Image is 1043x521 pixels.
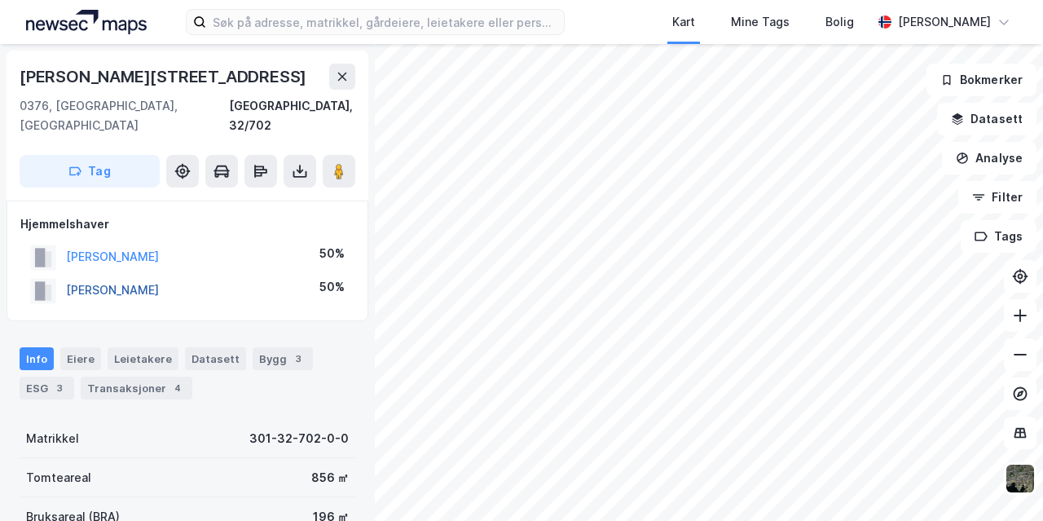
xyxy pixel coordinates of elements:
input: Søk på adresse, matrikkel, gårdeiere, leietakere eller personer [206,10,564,34]
div: Leietakere [108,347,178,370]
button: Bokmerker [926,64,1036,96]
div: Bygg [253,347,313,370]
div: 3 [51,380,68,396]
div: 50% [319,244,345,263]
div: 0376, [GEOGRAPHIC_DATA], [GEOGRAPHIC_DATA] [20,96,229,135]
img: logo.a4113a55bc3d86da70a041830d287a7e.svg [26,10,147,34]
div: Kontrollprogram for chat [962,443,1043,521]
div: Datasett [185,347,246,370]
button: Tag [20,155,160,188]
div: 301-32-702-0-0 [249,429,349,448]
div: [PERSON_NAME] [898,12,991,32]
div: ESG [20,377,74,400]
div: 856 ㎡ [311,468,349,488]
div: Hjemmelshaver [20,214,354,234]
div: Kart [672,12,695,32]
div: Eiere [60,347,101,370]
div: Mine Tags [731,12,790,32]
iframe: Chat Widget [962,443,1043,521]
div: 4 [169,380,186,396]
button: Analyse [942,142,1036,174]
div: [GEOGRAPHIC_DATA], 32/702 [229,96,355,135]
button: Filter [958,181,1036,214]
div: Matrikkel [26,429,79,448]
div: Info [20,347,54,370]
button: Datasett [937,103,1036,135]
button: Tags [961,220,1036,253]
div: 50% [319,277,345,297]
div: [PERSON_NAME][STREET_ADDRESS] [20,64,310,90]
div: Transaksjoner [81,377,192,400]
div: 3 [290,351,306,367]
div: Bolig [825,12,854,32]
div: Tomteareal [26,468,91,488]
